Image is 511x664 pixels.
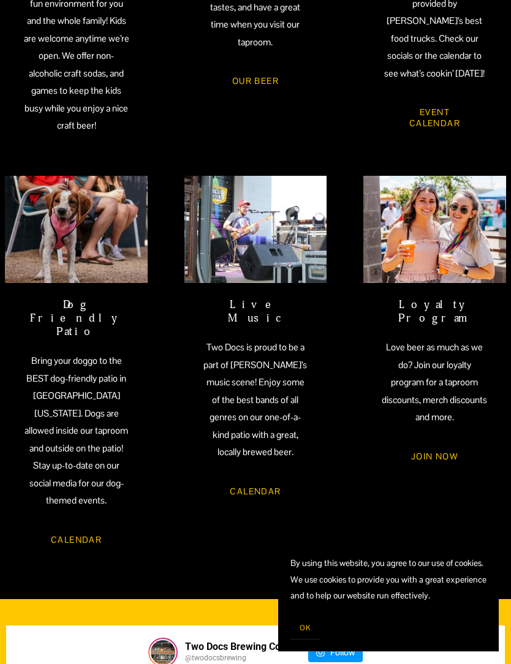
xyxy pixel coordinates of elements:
h2: Dog Friendly Patio [23,298,129,339]
h2: Live Music [202,298,309,325]
a: @twodocsbrewing [185,653,284,664]
p: Bring your doggo to the BEST dog-friendly patio in [GEOGRAPHIC_DATA][US_STATE]. Dogs are allowed ... [23,353,129,510]
h2: Loyalty Program [381,298,488,325]
a: Two Docs Brewing Co. [185,642,284,653]
a: Our Beer [215,66,296,98]
a: Event Calendar [381,97,488,140]
img: Male musician with glasses and a red cap, singing and playing an electric guitar on stage at an o... [184,176,327,284]
img: Two young women smiling and holding drinks at an outdoor event on a sunny day, with tents and peo... [363,176,505,284]
button: OK [290,616,320,639]
div: Follow [330,643,355,663]
img: A happy young dog with white and brown fur, wearing a pink harness, standing on gravel with its t... [5,176,147,284]
p: Two Docs is proud to be a part of [PERSON_NAME]’s music scene! Enjoy some of the best bands of al... [202,339,309,462]
p: Love beer as much as we do? Join our loyalty program for a taproom discounts, merch discounts and... [381,339,488,427]
p: By using this website, you agree to our use of cookies. We use cookies to provide you with a grea... [290,555,486,604]
a: Follow [308,643,363,663]
section: Cookie banner [278,543,499,652]
a: CALENDAR [34,524,119,556]
a: JOIN NOW [394,441,475,473]
span: OK [300,623,311,633]
a: Calendar [213,476,298,508]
